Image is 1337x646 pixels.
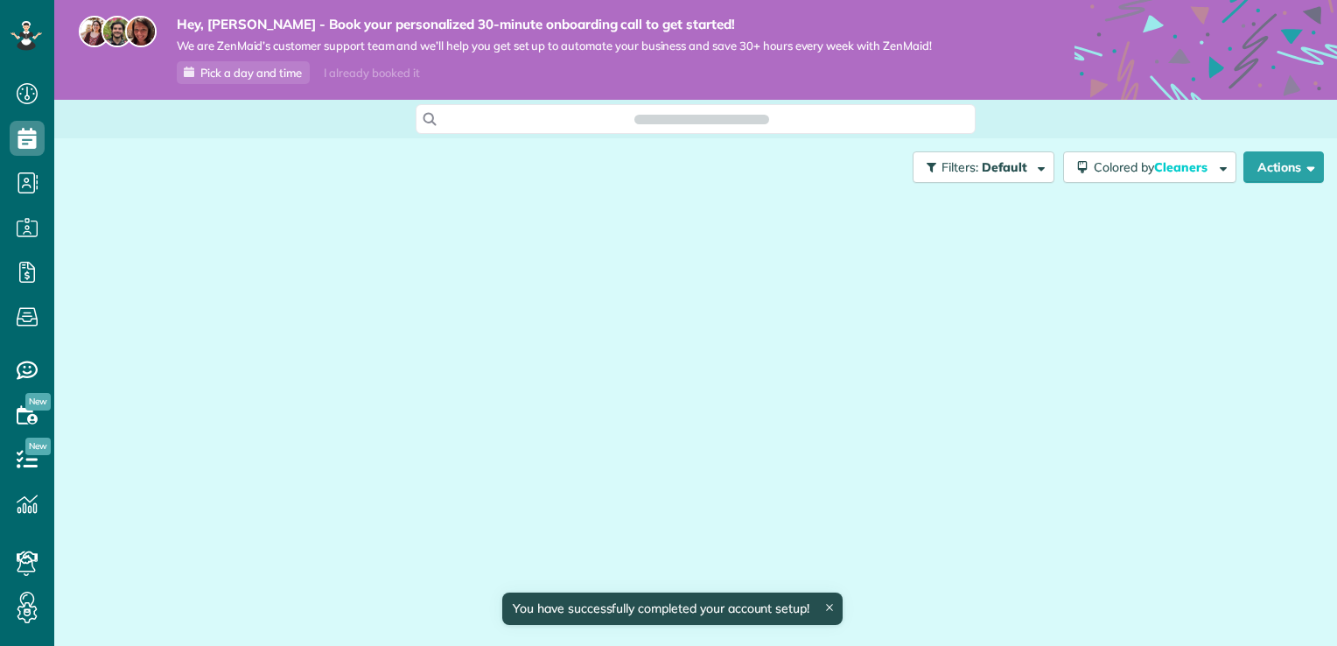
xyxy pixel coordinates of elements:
[25,393,51,411] span: New
[79,16,110,47] img: maria-72a9807cf96188c08ef61303f053569d2e2a8a1cde33d635c8a3ac13582a053d.jpg
[1154,159,1210,175] span: Cleaners
[982,159,1028,175] span: Default
[200,66,302,80] span: Pick a day and time
[125,16,157,47] img: michelle-19f622bdf1676172e81f8f8fba1fb50e276960ebfe0243fe18214015130c80e4.jpg
[941,159,978,175] span: Filters:
[313,62,430,84] div: I already booked it
[177,61,310,84] a: Pick a day and time
[913,151,1054,183] button: Filters: Default
[502,593,843,625] div: You have successfully completed your account setup!
[101,16,133,47] img: jorge-587dff0eeaa6aab1f244e6dc62b8924c3b6ad411094392a53c71c6c4a576187d.jpg
[904,151,1054,183] a: Filters: Default
[25,438,51,455] span: New
[177,16,932,33] strong: Hey, [PERSON_NAME] - Book your personalized 30-minute onboarding call to get started!
[1243,151,1324,183] button: Actions
[1063,151,1236,183] button: Colored byCleaners
[177,39,932,53] span: We are ZenMaid’s customer support team and we’ll help you get set up to automate your business an...
[1094,159,1214,175] span: Colored by
[652,110,751,128] span: Search ZenMaid…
